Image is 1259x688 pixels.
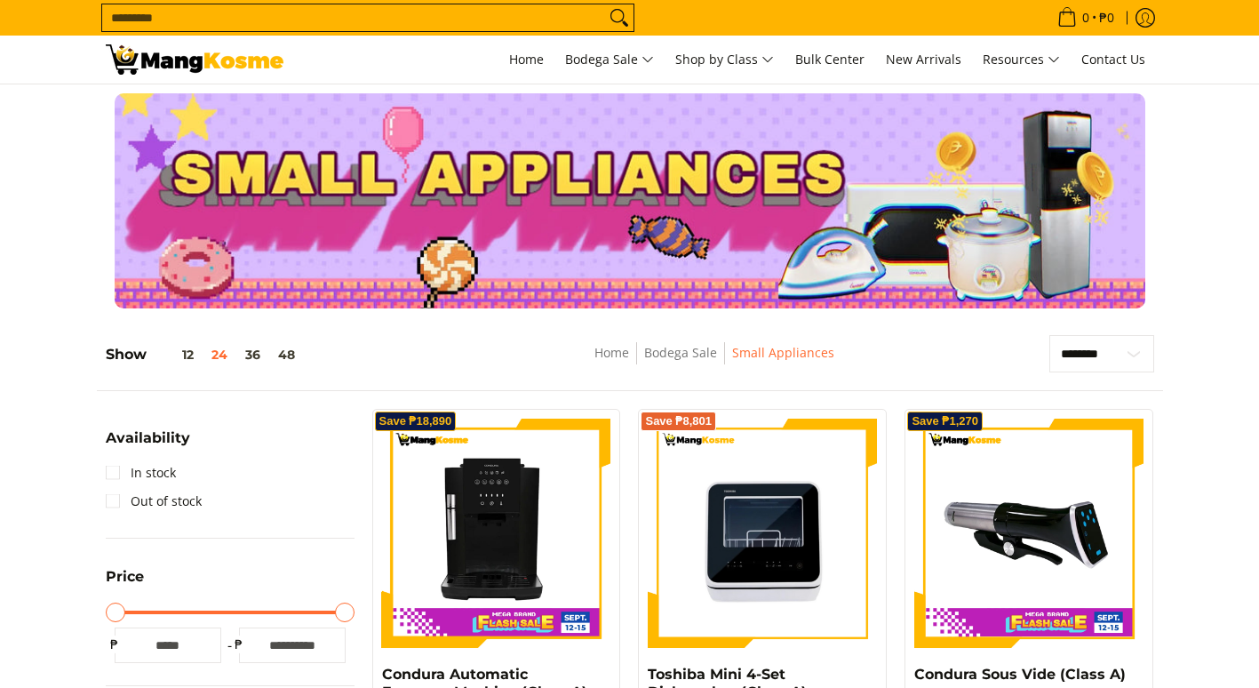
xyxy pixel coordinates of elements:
[645,416,712,427] span: Save ₱8,801
[732,344,834,361] a: Small Appliances
[106,570,144,584] span: Price
[147,348,203,362] button: 12
[1096,12,1117,24] span: ₱0
[594,344,629,361] a: Home
[675,49,774,71] span: Shop by Class
[106,636,124,653] span: ₱
[974,36,1069,84] a: Resources
[106,44,283,75] img: Small Appliances l Mang Kosme: Home Appliances Warehouse Sale
[556,36,663,84] a: Bodega Sale
[106,431,190,445] span: Availability
[106,346,304,364] h5: Show
[605,4,633,31] button: Search
[382,419,611,648] img: Condura Automatic Espresso Machine (Class A)
[509,51,544,68] span: Home
[465,342,964,382] nav: Breadcrumbs
[1081,51,1145,68] span: Contact Us
[983,49,1060,71] span: Resources
[644,344,717,361] a: Bodega Sale
[106,459,176,487] a: In stock
[379,416,452,427] span: Save ₱18,890
[230,636,248,653] span: ₱
[666,36,783,84] a: Shop by Class
[1080,12,1092,24] span: 0
[565,49,654,71] span: Bodega Sale
[795,51,865,68] span: Bulk Center
[1052,8,1120,28] span: •
[203,348,236,362] button: 24
[106,570,144,597] summary: Open
[912,416,978,427] span: Save ₱1,270
[914,419,1143,648] img: Condura Sous Vide (Class A)
[786,36,873,84] a: Bulk Center
[877,36,970,84] a: New Arrivals
[269,348,304,362] button: 48
[914,666,1126,683] a: Condura Sous Vide (Class A)
[106,487,202,516] a: Out of stock
[648,419,877,648] img: Toshiba Mini 4-Set Dishwasher (Class A)
[236,348,269,362] button: 36
[500,36,553,84] a: Home
[106,431,190,459] summary: Open
[301,36,1154,84] nav: Main Menu
[886,51,961,68] span: New Arrivals
[1072,36,1154,84] a: Contact Us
